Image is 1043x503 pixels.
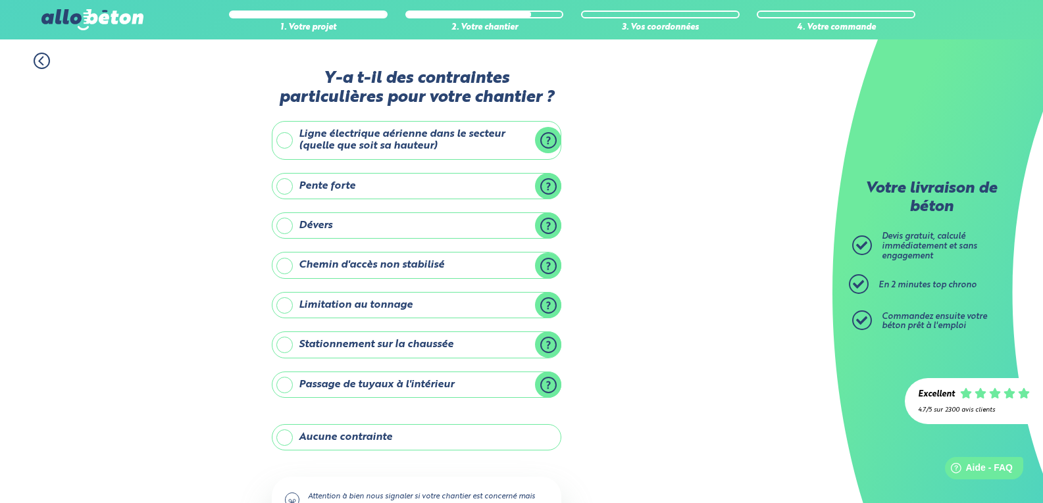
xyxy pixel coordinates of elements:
[229,23,388,33] div: 1. Votre projet
[272,173,561,199] label: Pente forte
[581,23,740,33] div: 3. Vos coordonnées
[855,180,1007,216] p: Votre livraison de béton
[926,452,1029,489] iframe: Help widget launcher
[882,232,977,260] span: Devis gratuit, calculé immédiatement et sans engagement
[272,212,561,239] label: Dévers
[918,390,955,400] div: Excellent
[272,252,561,278] label: Chemin d'accès non stabilisé
[272,371,561,398] label: Passage de tuyaux à l'intérieur
[272,424,561,450] label: Aucune contrainte
[272,331,561,358] label: Stationnement sur la chaussée
[272,121,561,160] label: Ligne électrique aérienne dans le secteur (quelle que soit sa hauteur)
[918,406,1030,414] div: 4.7/5 sur 2300 avis clients
[878,281,977,289] span: En 2 minutes top chrono
[272,69,561,108] label: Y-a t-il des contraintes particulières pour votre chantier ?
[272,292,561,318] label: Limitation au tonnage
[882,312,987,331] span: Commandez ensuite votre béton prêt à l'emploi
[405,23,564,33] div: 2. Votre chantier
[757,23,915,33] div: 4. Votre commande
[41,9,143,30] img: allobéton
